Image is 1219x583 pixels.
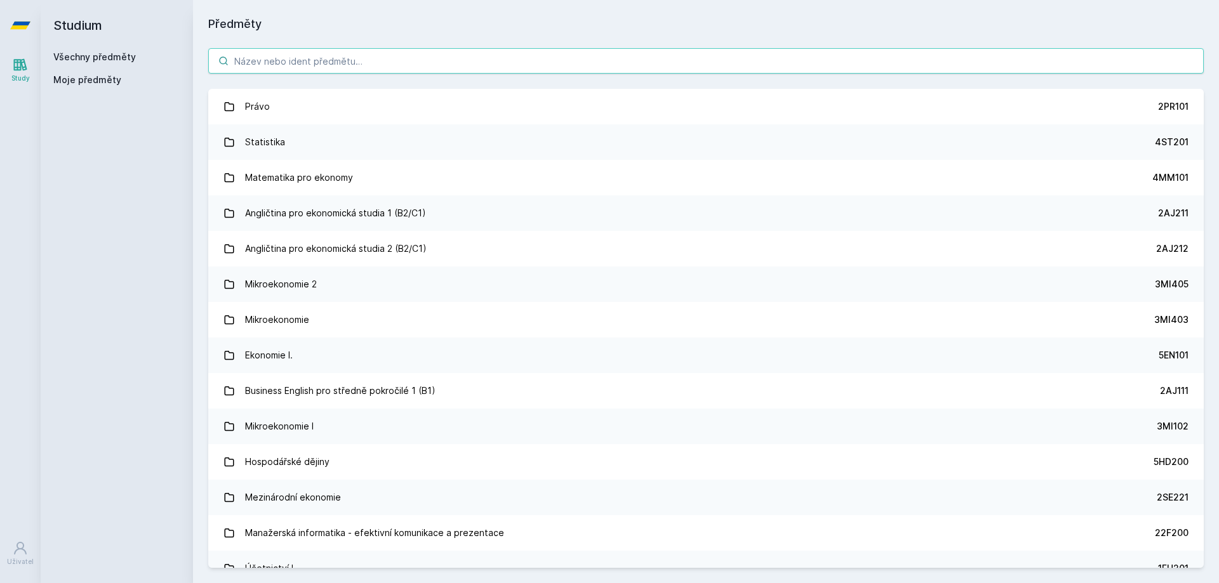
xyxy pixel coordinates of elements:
span: Moje předměty [53,74,121,86]
a: Statistika 4ST201 [208,124,1204,160]
div: 5EN101 [1159,349,1189,362]
div: 3MI102 [1157,420,1189,433]
div: Právo [245,94,270,119]
a: Mikroekonomie I 3MI102 [208,409,1204,444]
div: 1FU201 [1158,562,1189,575]
a: Angličtina pro ekonomická studia 2 (B2/C1) 2AJ212 [208,231,1204,266]
div: Hospodářské dějiny [245,449,330,475]
a: Hospodářské dějiny 5HD200 [208,444,1204,480]
div: 4ST201 [1155,136,1189,148]
div: 22F200 [1155,527,1189,539]
div: Business English pro středně pokročilé 1 (B1) [245,378,436,403]
a: Uživatel [3,534,38,573]
div: Mikroekonomie 2 [245,272,317,297]
div: Účetnictví I. [245,556,296,581]
a: Study [3,51,38,89]
a: Všechny předměty [53,51,136,62]
a: Ekonomie I. 5EN101 [208,337,1204,373]
div: 4MM101 [1152,171,1189,184]
h1: Předměty [208,15,1204,33]
div: Ekonomie I. [245,343,293,368]
div: Manažerská informatika - efektivní komunikace a prezentace [245,520,504,546]
div: Angličtina pro ekonomická studia 2 (B2/C1) [245,236,427,261]
a: Manažerská informatika - efektivní komunikace a prezentace 22F200 [208,515,1204,551]
div: 2AJ211 [1158,207,1189,219]
div: Matematika pro ekonomy [245,165,353,190]
div: Mikroekonomie [245,307,309,332]
a: Business English pro středně pokročilé 1 (B1) 2AJ111 [208,373,1204,409]
div: Statistika [245,129,285,155]
a: Matematika pro ekonomy 4MM101 [208,160,1204,195]
a: Angličtina pro ekonomická studia 1 (B2/C1) 2AJ211 [208,195,1204,231]
a: Právo 2PR101 [208,89,1204,124]
div: Mezinárodní ekonomie [245,485,341,510]
div: 2PR101 [1158,100,1189,113]
div: Mikroekonomie I [245,414,314,439]
div: Uživatel [7,557,34,567]
a: Mikroekonomie 2 3MI405 [208,266,1204,302]
div: 2AJ111 [1160,384,1189,397]
div: 3MI405 [1155,278,1189,291]
div: Angličtina pro ekonomická studia 1 (B2/C1) [245,200,426,226]
a: Mikroekonomie 3MI403 [208,302,1204,337]
div: 3MI403 [1154,313,1189,326]
a: Mezinárodní ekonomie 2SE221 [208,480,1204,515]
div: 5HD200 [1154,455,1189,468]
div: 2SE221 [1157,491,1189,504]
div: Study [11,74,30,83]
input: Název nebo ident předmětu… [208,48,1204,74]
div: 2AJ212 [1156,242,1189,255]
